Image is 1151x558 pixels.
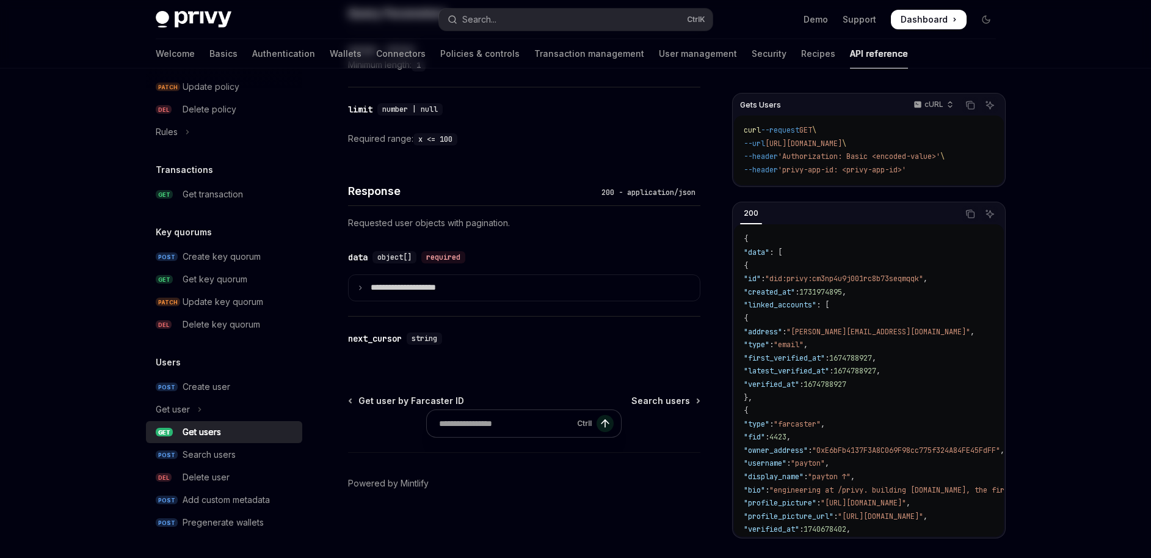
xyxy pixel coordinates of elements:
[765,138,842,148] span: [URL][DOMAIN_NAME]
[183,272,247,287] div: Get key quorum
[799,287,842,296] span: 1731974895
[156,105,172,114] span: DEL
[183,187,243,202] div: Get transaction
[825,353,829,362] span: :
[782,326,786,336] span: :
[744,138,765,148] span: --url
[795,287,799,296] span: :
[744,445,808,455] span: "owner_address"
[906,498,910,508] span: ,
[752,39,786,68] a: Security
[740,206,762,221] div: 200
[744,300,816,310] span: "linked_accounts"
[659,39,737,68] a: User management
[744,340,769,350] span: "type"
[744,366,829,376] span: "latest_verified_at"
[146,246,302,268] a: POSTCreate key quorum
[778,164,906,174] span: 'privy-app-id: <privy-app-id>'
[439,410,572,437] input: Ask a question...
[349,395,464,407] a: Get user by Farcaster ID
[146,398,302,420] button: Toggle Get user section
[183,493,270,507] div: Add custom metadata
[156,428,173,437] span: GET
[631,395,690,407] span: Search users
[876,366,880,376] span: ,
[156,190,173,199] span: GET
[744,125,761,135] span: curl
[901,13,948,26] span: Dashboard
[804,13,828,26] a: Demo
[146,268,302,290] a: GETGet key quorum
[744,152,778,161] span: --header
[804,379,846,389] span: 1674788927
[744,472,804,482] span: "display_name"
[842,138,846,148] span: \
[786,458,791,468] span: :
[821,498,906,508] span: "[URL][DOMAIN_NAME]"
[799,125,812,135] span: GET
[183,425,221,439] div: Get users
[829,353,872,362] span: 1674788927
[851,472,855,482] span: ,
[413,133,457,145] code: x <= 100
[740,100,781,110] span: Gets Users
[156,125,178,139] div: Rules
[631,395,699,407] a: Search users
[146,98,302,120] a: DELDelete policy
[833,511,838,521] span: :
[744,432,765,442] span: "fid"
[769,432,786,442] span: 4423
[804,524,846,534] span: 1740678402
[846,524,851,534] span: ,
[744,485,765,494] span: "bio"
[940,152,945,161] span: \
[786,432,791,442] span: ,
[183,380,230,394] div: Create user
[872,353,876,362] span: ,
[774,340,804,350] span: "email"
[156,252,178,262] span: POST
[146,291,302,313] a: PATCHUpdate key quorum
[597,415,614,432] button: Send message
[156,225,212,240] h5: Key quorums
[891,10,967,29] a: Dashboard
[791,458,825,468] span: "payton"
[744,498,816,508] span: "profile_picture"
[146,121,302,143] button: Toggle Rules section
[156,298,180,307] span: PATCH
[744,511,833,521] span: "profile_picture_url"
[812,445,1000,455] span: "0xE6bFb4137F3A8C069F98cc775f324A84FE45FdFF"
[744,379,799,389] span: "verified_at"
[156,355,181,370] h5: Users
[412,334,437,343] span: string
[156,383,178,392] span: POST
[907,95,959,116] button: cURL
[183,317,260,332] div: Delete key quorum
[146,183,302,205] a: GETGet transaction
[156,163,213,177] h5: Transactions
[765,274,923,284] span: "did:privy:cm3np4u9j001rc8b73seqmqqk"
[799,524,804,534] span: :
[156,320,172,329] span: DEL
[209,39,238,68] a: Basics
[744,326,782,336] span: "address"
[744,392,752,402] span: },
[1000,445,1004,455] span: ,
[778,152,940,161] span: 'Authorization: Basic <encoded-value>'
[744,524,799,534] span: "verified_at"
[183,102,236,117] div: Delete policy
[816,498,821,508] span: :
[786,326,970,336] span: "[PERSON_NAME][EMAIL_ADDRESS][DOMAIN_NAME]"
[183,447,236,462] div: Search users
[156,450,178,460] span: POST
[801,39,835,68] a: Recipes
[976,10,996,29] button: Toggle dark mode
[146,376,302,398] a: POSTCreate user
[812,125,816,135] span: \
[358,395,464,407] span: Get user by Farcaster ID
[833,366,876,376] span: 1674788927
[923,511,928,521] span: ,
[850,39,908,68] a: API reference
[330,39,361,68] a: Wallets
[744,164,778,174] span: --header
